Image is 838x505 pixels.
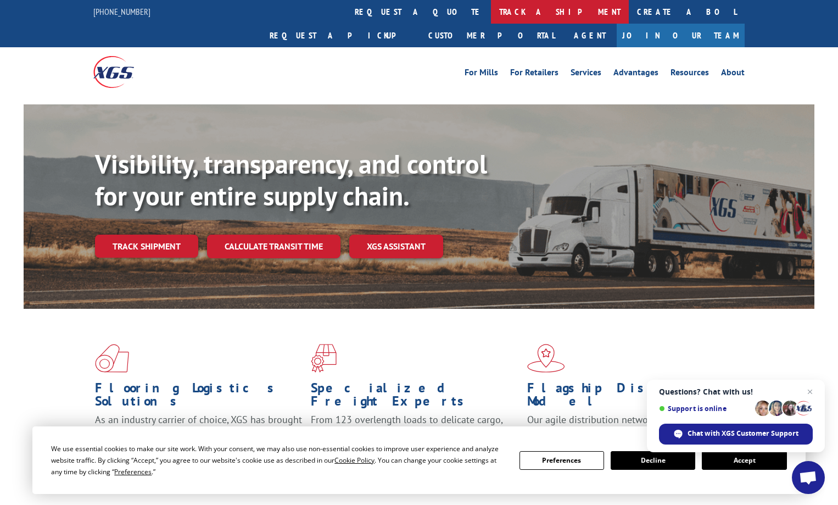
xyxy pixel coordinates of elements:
[95,147,487,213] b: Visibility, transparency, and control for your entire supply chain.
[311,413,518,462] p: From 123 overlength loads to delicate cargo, our experienced staff knows the best way to move you...
[334,456,375,465] span: Cookie Policy
[95,413,302,452] span: As an industry carrier of choice, XGS has brought innovation and dedication to flooring logistics...
[527,413,729,439] span: Our agile distribution network gives you nationwide inventory management on demand.
[95,344,129,373] img: xgs-icon-total-supply-chain-intelligence-red
[702,451,786,470] button: Accept
[527,381,735,413] h1: Flagship Distribution Model
[611,451,695,470] button: Decline
[571,68,601,80] a: Services
[527,344,565,373] img: xgs-icon-flagship-distribution-model-red
[465,68,498,80] a: For Mills
[721,68,745,80] a: About
[510,68,558,80] a: For Retailers
[617,24,745,47] a: Join Our Team
[671,68,709,80] a: Resources
[659,387,813,396] span: Questions? Chat with us!
[95,235,198,258] a: Track shipment
[311,381,518,413] h1: Specialized Freight Experts
[93,6,150,17] a: [PHONE_NUMBER]
[261,24,420,47] a: Request a pickup
[420,24,563,47] a: Customer Portal
[613,68,658,80] a: Advantages
[349,235,443,258] a: XGS ASSISTANT
[563,24,617,47] a: Agent
[32,426,806,494] div: Cookie Consent Prompt
[519,451,604,470] button: Preferences
[51,443,506,478] div: We use essential cookies to make our site work. With your consent, we may also use non-essential ...
[792,461,825,494] div: Open chat
[311,344,337,373] img: xgs-icon-focused-on-flooring-red
[659,424,813,445] div: Chat with XGS Customer Support
[95,381,303,413] h1: Flooring Logistics Solutions
[114,467,152,476] span: Preferences
[207,235,340,258] a: Calculate transit time
[688,429,798,439] span: Chat with XGS Customer Support
[803,385,817,398] span: Close chat
[659,404,751,413] span: Support is online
